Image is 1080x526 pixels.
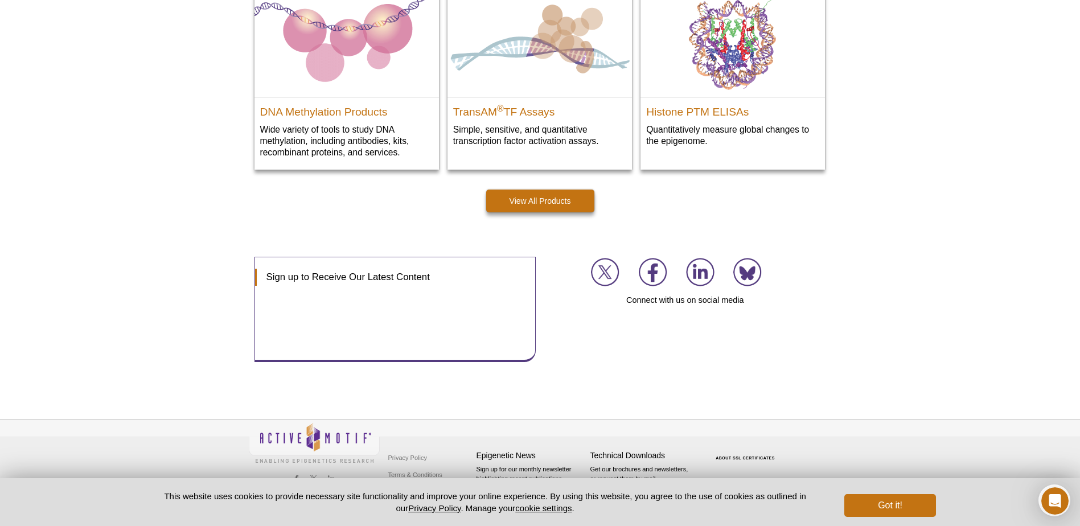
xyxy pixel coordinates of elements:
a: View All Products [486,190,594,212]
a: Privacy Policy [408,503,461,513]
h2: DNA Methylation Products [260,101,433,118]
button: Got it! [844,494,935,517]
img: Join us on Bluesky [733,258,762,286]
p: Sign up for our monthly newsletter highlighting recent publications in the field of epigenetics. [477,465,585,503]
p: Wide variety of tools to study DNA methylation, including antibodies, kits, recombinant proteins,... [260,124,433,158]
a: Privacy Policy [385,449,430,466]
p: Get our brochures and newsletters, or request them by mail. [590,465,699,494]
table: Click to Verify - This site chose Symantec SSL for secure e-commerce and confidential communicati... [704,439,790,465]
iframe: Intercom live chat discovery launcher [1038,484,1070,516]
button: cookie settings [515,503,572,513]
h2: Histone PTM ELISAs [646,101,819,118]
h4: Connect with us on social media [544,295,826,305]
h4: Epigenetic News [477,451,585,461]
p: Simple, sensitive, and quantitative transcription factor activation assays. [453,124,626,147]
img: Join us on LinkedIn [686,258,714,286]
a: ABOUT SSL CERTIFICATES [716,456,775,460]
h4: Technical Downloads [590,451,699,461]
h2: TransAM TF Assays [453,101,626,118]
a: Terms & Conditions [385,466,445,483]
img: Join us on Facebook [639,258,667,286]
p: This website uses cookies to provide necessary site functionality and improve your online experie... [145,490,826,514]
h3: Sign up to Receive Our Latest Content [255,269,524,286]
sup: ® [497,104,504,113]
img: Join us on X [591,258,619,286]
img: Active Motif, [249,420,380,466]
iframe: Intercom live chat [1041,487,1069,515]
p: Quantitatively measure global changes to the epigenome. [646,124,819,147]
